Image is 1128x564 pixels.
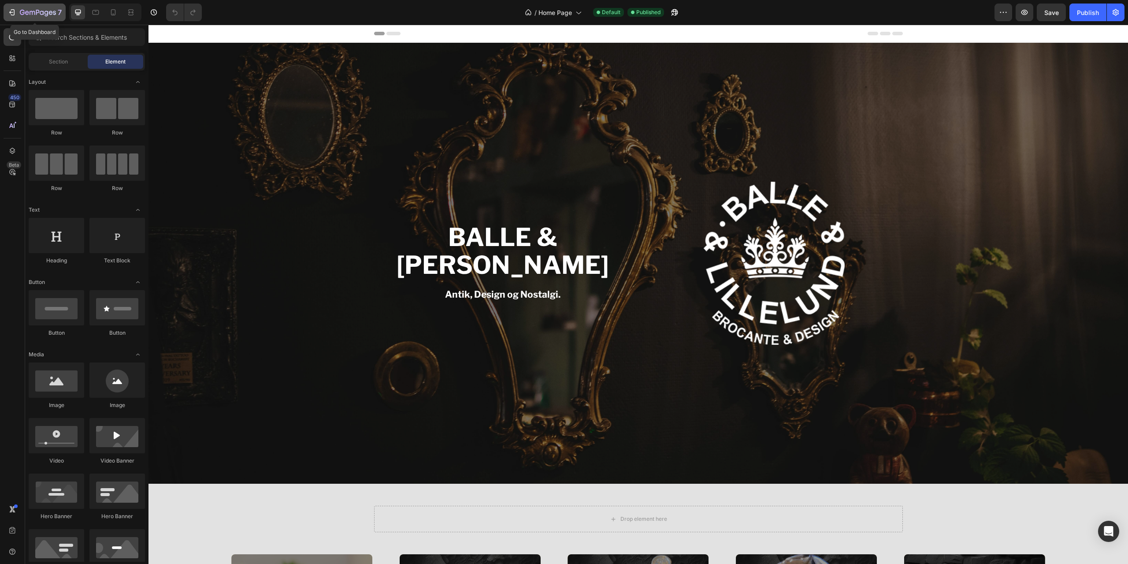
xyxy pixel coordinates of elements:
span: Button [29,278,45,286]
div: Hero Banner [89,512,145,520]
div: Beta [7,161,21,168]
div: Publish [1077,8,1099,17]
div: Video [29,457,84,465]
button: 7 [4,4,66,21]
div: Row [89,184,145,192]
div: Button [29,329,84,337]
div: Row [29,129,84,137]
span: Toggle open [131,347,145,362]
span: Media [29,351,44,359]
span: / [534,8,537,17]
div: Row [29,184,84,192]
strong: Antik, Design og Nostalgi. [297,264,412,275]
span: Save [1044,9,1059,16]
div: 450 [8,94,21,101]
div: Heading [29,257,84,265]
div: Row [89,129,145,137]
div: Undo/Redo [166,4,202,21]
img: gempages_558751745564476659-687c2a21-7fa8-4158-9d51-87ee15983d0b.png [555,157,696,320]
span: Toggle open [131,75,145,89]
div: Open Intercom Messenger [1098,521,1119,542]
div: Image [89,401,145,409]
button: Publish [1069,4,1106,21]
span: Layout [29,78,46,86]
iframe: Design area [148,25,1128,564]
span: Toggle open [131,275,145,289]
span: Published [636,8,660,16]
div: Image [29,401,84,409]
button: Save [1037,4,1066,21]
span: Default [602,8,620,16]
div: Hero Banner [29,512,84,520]
span: Text [29,206,40,214]
strong: BALLE & [PERSON_NAME] [248,198,460,255]
div: Button [89,329,145,337]
input: Search Sections & Elements [29,28,145,46]
span: Section [49,58,68,66]
span: Toggle open [131,203,145,217]
p: 7 [58,7,62,18]
span: Element [105,58,126,66]
div: Video Banner [89,457,145,465]
div: Text Block [89,257,145,265]
span: Home Page [538,8,572,17]
div: Drop element here [472,491,519,498]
